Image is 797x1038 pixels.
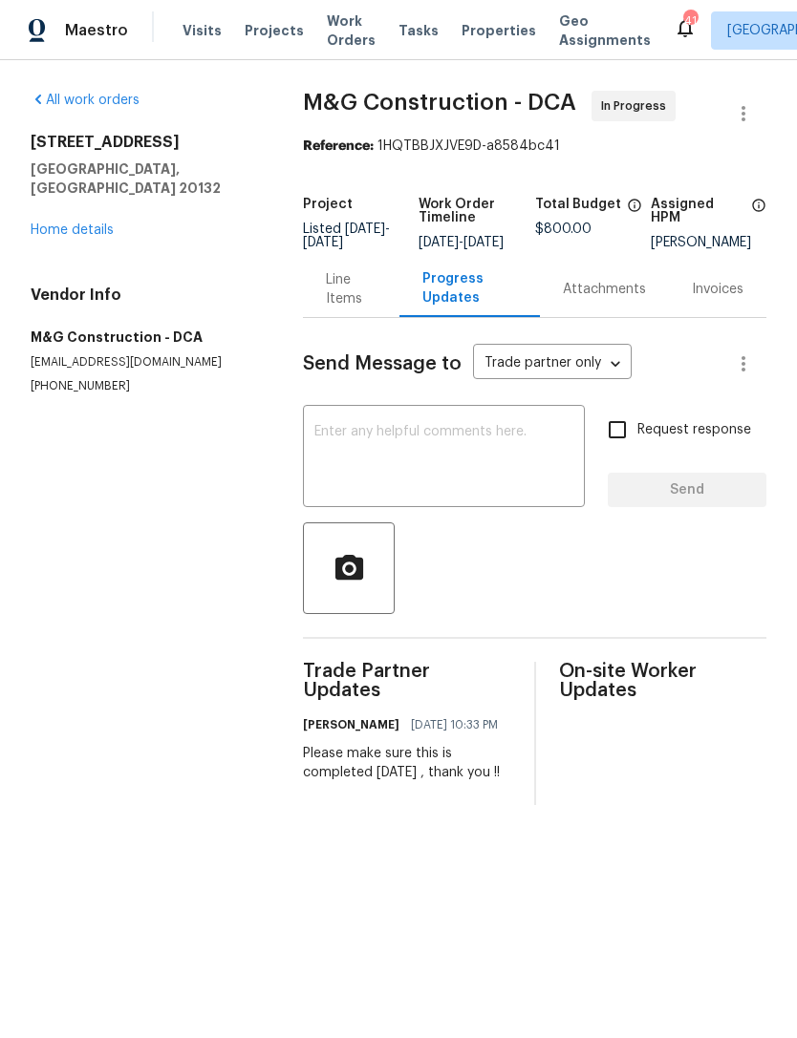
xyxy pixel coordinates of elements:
span: [DATE] 10:33 PM [411,715,498,734]
span: Listed [303,222,390,249]
span: - [419,236,504,249]
a: All work orders [31,94,140,107]
div: Please make sure this is completed [DATE] , thank you !! [303,744,510,782]
span: Visits [183,21,222,40]
span: Trade Partner Updates [303,662,510,700]
span: [DATE] [463,236,504,249]
span: Properties [462,21,536,40]
div: Invoices [692,280,743,299]
span: Send Message to [303,354,462,373]
span: [DATE] [345,222,385,236]
span: M&G Construction - DCA [303,91,576,114]
span: Projects [245,21,304,40]
span: [DATE] [419,236,459,249]
b: Reference: [303,139,374,153]
div: [PERSON_NAME] [651,236,766,249]
h5: M&G Construction - DCA [31,328,257,347]
span: The total cost of line items that have been proposed by Opendoor. This sum includes line items th... [627,198,642,222]
div: Attachments [563,280,646,299]
span: [DATE] [303,236,343,249]
h5: Total Budget [535,198,621,211]
span: $800.00 [535,222,592,236]
div: 1HQTBBJXJVE9D-a8584bc41 [303,137,766,156]
div: 41 [683,11,697,31]
h5: Work Order Timeline [419,198,534,224]
h5: Project [303,198,353,211]
h5: [GEOGRAPHIC_DATA], [GEOGRAPHIC_DATA] 20132 [31,159,257,198]
span: Tasks [398,24,439,37]
a: Home details [31,223,114,237]
span: On-site Worker Updates [559,662,766,700]
span: Maestro [65,21,128,40]
h5: Assigned HPM [651,198,745,224]
h6: [PERSON_NAME] [303,715,399,734]
h4: Vendor Info [31,286,257,305]
span: The hpm assigned to this work order. [751,198,766,236]
div: Progress Updates [422,269,517,307]
span: Request response [637,420,751,440]
span: - [303,222,390,249]
div: Line Items [326,270,377,308]
span: Geo Assignments [559,11,651,50]
div: Trade partner only [473,349,632,380]
h2: [STREET_ADDRESS] [31,133,257,152]
span: Work Orders [327,11,376,50]
p: [EMAIL_ADDRESS][DOMAIN_NAME] [31,354,257,371]
p: [PHONE_NUMBER] [31,378,257,394]
span: In Progress [601,96,674,116]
